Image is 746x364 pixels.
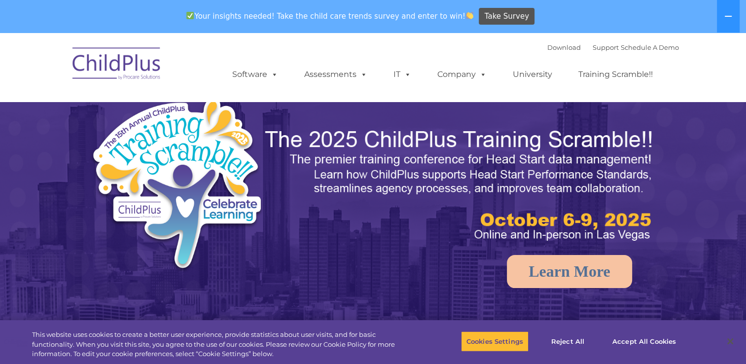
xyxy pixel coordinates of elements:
[593,43,619,51] a: Support
[507,255,632,288] a: Learn More
[547,43,679,51] font: |
[719,330,741,352] button: Close
[503,65,562,84] a: University
[137,106,179,113] span: Phone number
[568,65,663,84] a: Training Scramble!!
[294,65,377,84] a: Assessments
[182,6,478,26] span: Your insights needed! Take the child care trends survey and enter to win!
[537,331,599,352] button: Reject All
[222,65,288,84] a: Software
[32,330,410,359] div: This website uses cookies to create a better user experience, provide statistics about user visit...
[621,43,679,51] a: Schedule A Demo
[547,43,581,51] a: Download
[479,8,534,25] a: Take Survey
[384,65,421,84] a: IT
[186,12,194,19] img: ✅
[466,12,473,19] img: 👏
[607,331,681,352] button: Accept All Cookies
[68,40,166,90] img: ChildPlus by Procare Solutions
[137,65,167,73] span: Last name
[461,331,529,352] button: Cookies Settings
[485,8,529,25] span: Take Survey
[427,65,497,84] a: Company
